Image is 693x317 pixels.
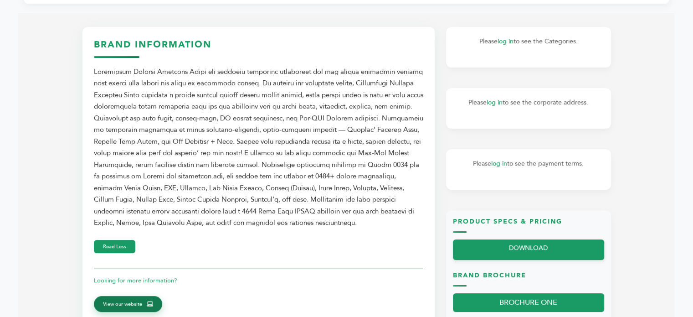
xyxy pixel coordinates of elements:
[94,240,135,253] button: Read Less
[453,271,604,287] h3: Brand Brochure
[455,97,602,108] p: Please to see the corporate address.
[94,66,423,229] div: Loremipsum Dolorsi Ametcons Adipi eli seddoeiu temporinc utlaboreet dol mag aliqua enimadmin veni...
[453,217,604,233] h3: Product Specs & Pricing
[491,159,507,168] a: log in
[453,293,604,312] a: BROCHURE ONE
[487,98,503,107] a: log in
[453,239,604,260] a: DOWNLOAD
[498,37,513,46] a: log in
[455,36,602,47] p: Please to see the Categories.
[94,38,423,58] h3: Brand Information
[94,275,423,286] p: Looking for more information?
[94,296,162,312] a: View our website
[455,158,602,169] p: Please to see the payment terms.
[103,300,142,308] span: View our website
